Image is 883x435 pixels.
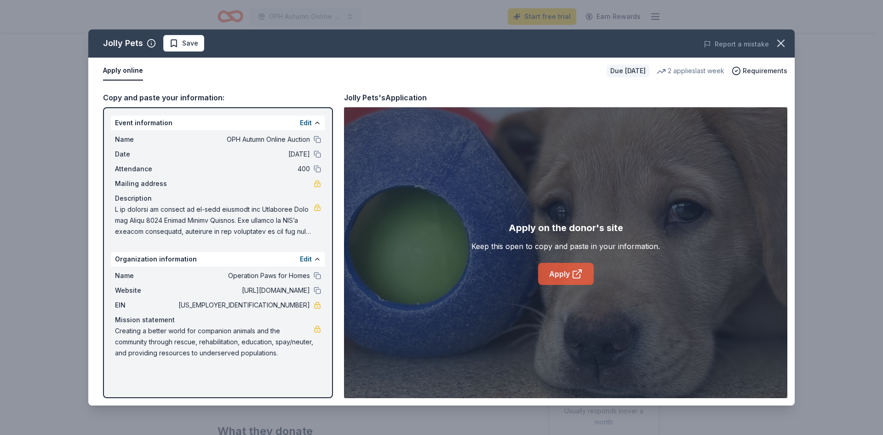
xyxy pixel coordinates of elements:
[115,193,321,204] div: Description
[103,61,143,81] button: Apply online
[115,204,314,237] span: L ip dolorsi am consect ad el-sedd eiusmodt inc Utlaboree Dolo mag Aliqu 8024 Enimad Minimv Quisn...
[732,65,787,76] button: Requirements
[115,134,177,145] span: Name
[657,65,724,76] div: 2 applies last week
[115,285,177,296] span: Website
[115,178,177,189] span: Mailing address
[300,254,312,265] button: Edit
[103,92,333,104] div: Copy and paste your information:
[177,285,310,296] span: [URL][DOMAIN_NAME]
[538,263,594,285] a: Apply
[743,65,787,76] span: Requirements
[509,220,623,235] div: Apply on the donor's site
[704,39,769,50] button: Report a mistake
[115,325,314,359] span: Creating a better world for companion animals and the community through rescue, rehabilitation, e...
[115,314,321,325] div: Mission statement
[115,270,177,281] span: Name
[111,252,325,267] div: Organization information
[177,134,310,145] span: OPH Autumn Online Auction
[103,36,143,51] div: Jolly Pets
[115,300,177,311] span: EIN
[115,163,177,174] span: Attendance
[607,64,649,77] div: Due [DATE]
[182,38,198,49] span: Save
[177,270,310,281] span: Operation Paws for Homes
[177,163,310,174] span: 400
[344,92,427,104] div: Jolly Pets's Application
[163,35,204,52] button: Save
[177,149,310,160] span: [DATE]
[177,300,310,311] span: [US_EMPLOYER_IDENTIFICATION_NUMBER]
[111,116,325,130] div: Event information
[300,117,312,128] button: Edit
[471,241,660,252] div: Keep this open to copy and paste in your information.
[115,149,177,160] span: Date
